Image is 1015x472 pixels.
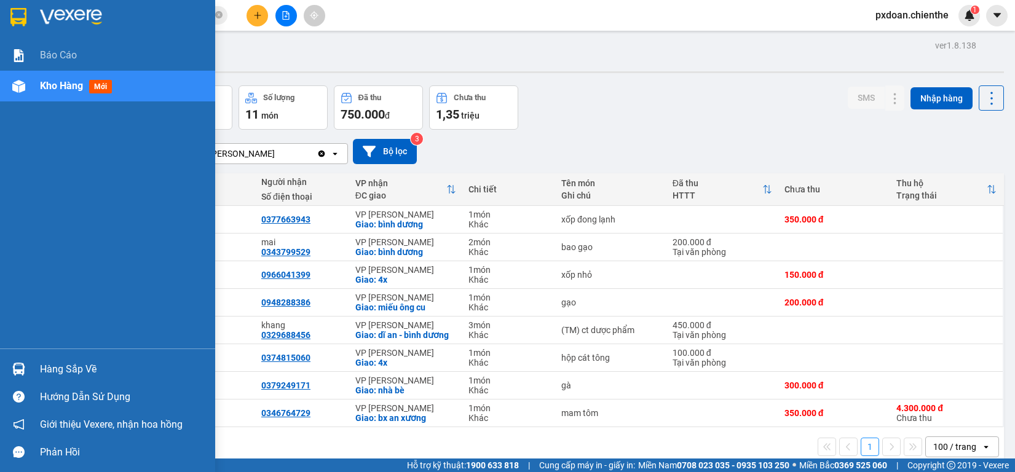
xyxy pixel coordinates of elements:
svg: Clear value [317,149,326,159]
sup: 3 [411,133,423,145]
div: Phản hồi [40,443,206,462]
div: Giao: bình dương [355,247,456,257]
div: Khác [468,413,549,423]
div: 3 món [468,320,549,330]
div: Giao: 4x [355,358,456,368]
span: 1,35 [436,107,459,122]
button: Nhập hàng [910,87,973,109]
div: Khác [468,358,549,368]
div: 100 / trang [933,441,976,453]
span: Báo cáo [40,47,77,63]
div: 0346764729 [261,408,310,418]
span: đ [385,111,390,120]
strong: 1900 633 818 [466,460,519,470]
div: ĐC giao [355,191,446,200]
svg: open [330,149,340,159]
sup: 1 [971,6,979,14]
th: Toggle SortBy [890,173,1003,206]
div: Tại văn phòng [673,358,772,368]
div: 0966041399 [261,270,310,280]
div: hộp cát tông [561,353,660,363]
div: mam tôm [561,408,660,418]
div: Khác [468,275,549,285]
div: VP nhận [355,178,446,188]
div: Chưa thu [896,403,997,423]
div: Số lượng [263,93,294,102]
div: VP [PERSON_NAME] [355,348,456,358]
span: question-circle [13,391,25,403]
span: Kho hàng [40,80,83,92]
div: 1 món [468,348,549,358]
button: file-add [275,5,297,26]
div: xốp đong lạnh [561,214,660,224]
button: Chưa thu1,35 triệu [429,85,518,130]
div: bao gạo [561,242,660,252]
div: 0377663943 [261,214,310,224]
span: Giới thiệu Vexere, nhận hoa hồng [40,417,183,432]
span: caret-down [992,10,1003,21]
div: Số điện thoại [261,192,343,202]
div: 200.000 đ [784,297,885,307]
div: Người nhận [261,177,343,187]
div: ver 1.8.138 [935,39,976,52]
div: Chưa thu [454,93,486,102]
th: Toggle SortBy [349,173,462,206]
div: mai [261,237,343,247]
strong: 0369 525 060 [834,460,887,470]
div: 0379249171 [261,380,310,390]
div: Khác [468,385,549,395]
span: 750.000 [341,107,385,122]
span: mới [89,80,112,93]
div: Khác [468,219,549,229]
div: khang [261,320,343,330]
div: Giao: 4x [355,275,456,285]
span: Miền Bắc [799,458,887,472]
span: notification [13,419,25,430]
span: Hỗ trợ kỹ thuật: [407,458,519,472]
div: Hàng sắp về [40,360,206,379]
div: 300.000 đ [784,380,885,390]
span: 1 [973,6,977,14]
button: Đã thu750.000đ [334,85,423,130]
div: Đã thu [358,93,381,102]
span: | [528,458,530,472]
div: 0374815060 [261,353,310,363]
button: Số lượng11món [239,85,328,130]
div: 350.000 đ [784,408,885,418]
div: 4.300.000 đ [896,403,997,413]
button: plus [247,5,268,26]
span: copyright [947,461,955,470]
div: xốp nhỏ [561,270,660,280]
svg: open [981,442,991,452]
strong: 0708 023 035 - 0935 103 250 [677,460,789,470]
div: 0948288386 [261,297,310,307]
div: Tên món [561,178,660,188]
div: 1 món [468,293,549,302]
div: Tại văn phòng [673,330,772,340]
span: | [896,458,898,472]
div: VP [PERSON_NAME] [355,210,456,219]
div: Khác [468,302,549,312]
div: (TM) ct dược phẩm [561,325,660,335]
img: icon-new-feature [964,10,975,21]
div: Giao: bình dương [355,219,456,229]
div: 450.000 đ [673,320,772,330]
span: close-circle [215,10,223,22]
div: 1 món [468,403,549,413]
div: Trạng thái [896,191,987,200]
span: 11 [245,107,259,122]
div: VP [PERSON_NAME] [355,403,456,413]
div: Giao: miếu ông cu [355,302,456,312]
div: Giao: bx an xương [355,413,456,423]
div: 150.000 đ [784,270,885,280]
button: 1 [861,438,879,456]
span: close-circle [215,11,223,18]
button: Bộ lọc [353,139,417,164]
img: logo-vxr [10,8,26,26]
div: Khác [468,330,549,340]
div: VP [PERSON_NAME] [355,376,456,385]
div: VP [PERSON_NAME] [355,320,456,330]
img: warehouse-icon [12,80,25,93]
span: plus [253,11,262,20]
div: VP [PERSON_NAME] [355,293,456,302]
